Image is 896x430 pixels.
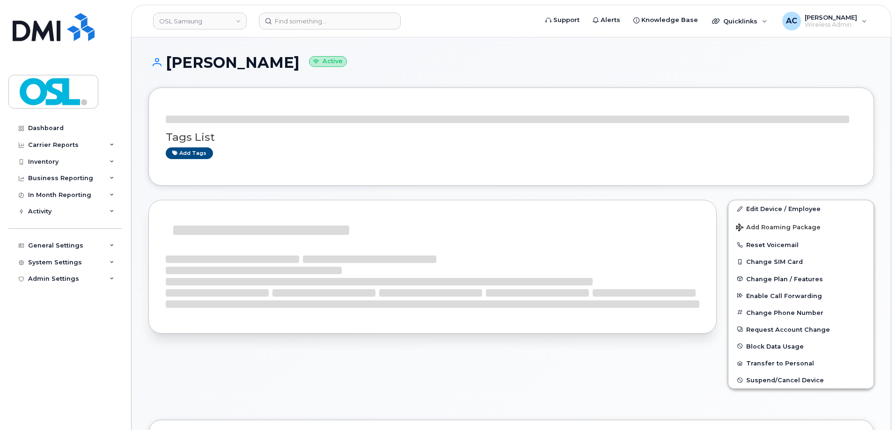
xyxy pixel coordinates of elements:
span: Add Roaming Package [736,224,821,233]
small: Active [309,56,347,67]
button: Change SIM Card [728,253,874,270]
button: Add Roaming Package [728,217,874,236]
a: Add tags [166,147,213,159]
button: Request Account Change [728,321,874,338]
h1: [PERSON_NAME] [148,54,874,71]
a: Edit Device / Employee [728,200,874,217]
button: Block Data Usage [728,338,874,355]
h3: Tags List [166,131,857,143]
button: Change Phone Number [728,304,874,321]
span: Enable Call Forwarding [746,292,822,299]
button: Reset Voicemail [728,236,874,253]
button: Transfer to Personal [728,355,874,372]
span: Suspend/Cancel Device [746,377,824,384]
span: Change Plan / Features [746,275,823,282]
button: Enable Call Forwarding [728,287,874,304]
button: Change Plan / Features [728,270,874,287]
button: Suspend/Cancel Device [728,372,874,388]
